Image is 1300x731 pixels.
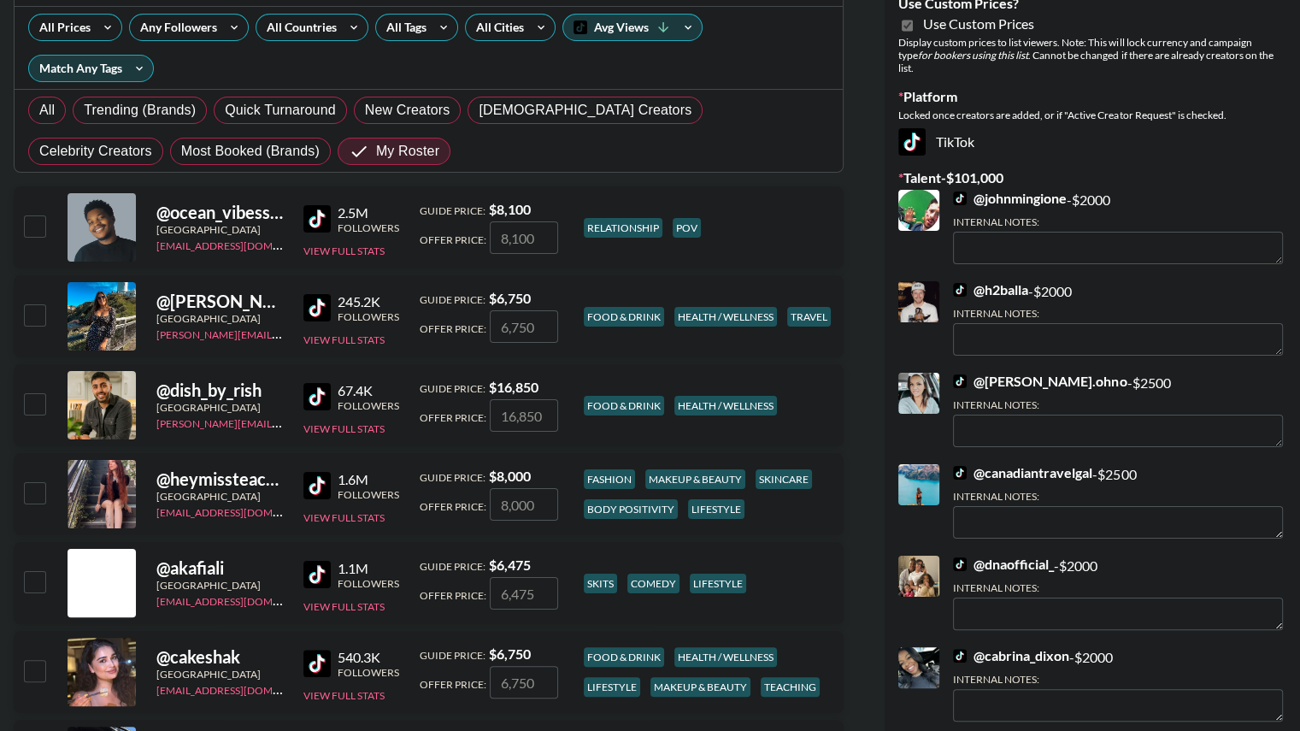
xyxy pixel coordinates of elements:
div: Followers [338,399,399,412]
div: All Cities [466,15,527,40]
div: Followers [338,221,399,234]
span: Guide Price: [420,382,485,395]
div: makeup & beauty [650,677,750,697]
div: - $ 2500 [953,373,1283,447]
div: skits [584,574,617,593]
em: for bookers using this list [918,49,1028,62]
div: [GEOGRAPHIC_DATA] [156,490,283,503]
div: - $ 2000 [953,647,1283,722]
div: Internal Notes: [953,581,1283,594]
span: Offer Price: [420,411,486,424]
label: Talent - $ 101,000 [898,169,1286,186]
div: skincare [756,469,812,489]
span: Quick Turnaround [225,100,336,121]
strong: $ 6,750 [489,290,531,306]
div: 540.3K [338,649,399,666]
div: Followers [338,666,399,679]
div: 245.2K [338,293,399,310]
span: Most Booked (Brands) [181,141,320,162]
span: Offer Price: [420,589,486,602]
a: [EMAIL_ADDRESS][DOMAIN_NAME] [156,503,328,519]
div: 67.4K [338,382,399,399]
span: Trending (Brands) [84,100,196,121]
div: - $ 2500 [953,464,1283,539]
a: @dnaofficial_ [953,556,1054,573]
div: @ ocean_vibesss_ [156,202,283,223]
a: [EMAIL_ADDRESS][DOMAIN_NAME] [156,681,328,697]
span: Celebrity Creators [39,141,152,162]
a: @h2balla [953,281,1028,298]
div: Locked once creators are added, or if "Active Creator Request" is checked. [898,109,1286,121]
div: 2.5M [338,204,399,221]
div: lifestyle [690,574,746,593]
div: [GEOGRAPHIC_DATA] [156,579,283,592]
div: All Countries [256,15,340,40]
img: TikTok [953,649,967,663]
div: Followers [338,577,399,590]
div: @ [PERSON_NAME] [156,291,283,312]
span: Offer Price: [420,500,486,513]
div: Match Any Tags [29,56,153,81]
div: @ akafiali [156,557,283,579]
div: Internal Notes: [953,673,1283,686]
div: All Prices [29,15,94,40]
div: makeup & beauty [645,469,745,489]
span: Offer Price: [420,233,486,246]
a: @canadiantravelgal [953,464,1092,481]
button: View Full Stats [303,245,385,257]
img: TikTok [303,294,331,321]
button: View Full Stats [303,422,385,435]
input: 16,850 [490,399,558,432]
button: View Full Stats [303,689,385,702]
button: View Full Stats [303,511,385,524]
div: fashion [584,469,635,489]
img: TikTok [953,557,967,571]
div: food & drink [584,647,664,667]
strong: $ 8,100 [489,201,531,217]
div: [GEOGRAPHIC_DATA] [156,401,283,414]
span: Guide Price: [420,649,485,662]
div: Followers [338,310,399,323]
span: Guide Price: [420,471,485,484]
img: TikTok [303,205,331,233]
span: Guide Price: [420,204,485,217]
img: TikTok [953,192,967,205]
div: [GEOGRAPHIC_DATA] [156,312,283,325]
div: [GEOGRAPHIC_DATA] [156,668,283,681]
input: 6,750 [490,310,558,343]
label: Platform [898,88,1286,105]
div: - $ 2000 [953,281,1283,356]
span: My Roster [376,141,439,162]
strong: $ 6,475 [489,557,531,573]
div: comedy [627,574,679,593]
img: TikTok [303,561,331,588]
input: 8,100 [490,221,558,254]
div: - $ 2000 [953,556,1283,630]
img: TikTok [303,472,331,499]
div: Display custom prices to list viewers. Note: This will lock currency and campaign type . Cannot b... [898,36,1286,74]
div: All Tags [376,15,430,40]
div: Internal Notes: [953,215,1283,228]
input: 6,475 [490,577,558,610]
span: Offer Price: [420,322,486,335]
div: food & drink [584,307,664,327]
span: Guide Price: [420,293,485,306]
img: TikTok [898,128,926,156]
span: Offer Price: [420,678,486,691]
img: TikTok [953,374,967,388]
a: @johnmingione [953,190,1067,207]
div: pov [673,218,701,238]
div: lifestyle [584,677,640,697]
input: 8,000 [490,488,558,521]
div: [GEOGRAPHIC_DATA] [156,223,283,236]
div: @ cakeshak [156,646,283,668]
span: New Creators [365,100,450,121]
button: View Full Stats [303,600,385,613]
div: Internal Notes: [953,490,1283,503]
span: All [39,100,55,121]
img: TikTok [953,466,967,480]
div: - $ 2000 [953,190,1283,264]
div: TikTok [898,128,1286,156]
div: Followers [338,488,399,501]
div: 1.1M [338,560,399,577]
